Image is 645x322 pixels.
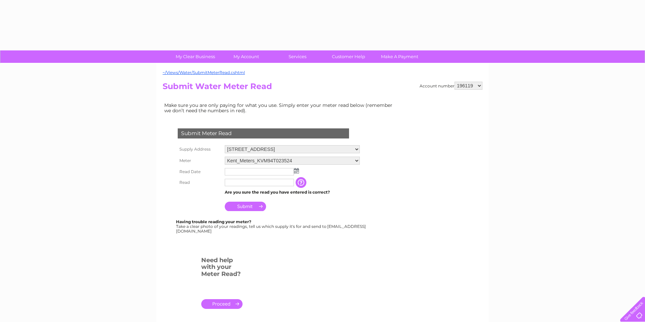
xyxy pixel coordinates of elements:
td: Are you sure the read you have entered is correct? [223,188,361,197]
a: Make A Payment [372,50,427,63]
a: My Clear Business [168,50,223,63]
img: ... [294,168,299,173]
input: Information [296,177,308,188]
th: Supply Address [176,144,223,155]
a: Customer Help [321,50,376,63]
th: Read Date [176,166,223,177]
a: ~/Views/Water/SubmitMeterRead.cshtml [163,70,245,75]
div: Account number [420,82,482,90]
th: Read [176,177,223,188]
input: Submit [225,202,266,211]
a: Services [270,50,325,63]
div: Submit Meter Read [178,128,349,138]
b: Having trouble reading your meter? [176,219,251,224]
a: . [201,299,243,309]
th: Meter [176,155,223,166]
div: Take a clear photo of your readings, tell us which supply it's for and send to [EMAIL_ADDRESS][DO... [176,219,367,233]
h2: Submit Water Meter Read [163,82,482,94]
h3: Need help with your Meter Read? [201,255,243,281]
td: Make sure you are only paying for what you use. Simply enter your meter read below (remember we d... [163,101,398,115]
a: My Account [219,50,274,63]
